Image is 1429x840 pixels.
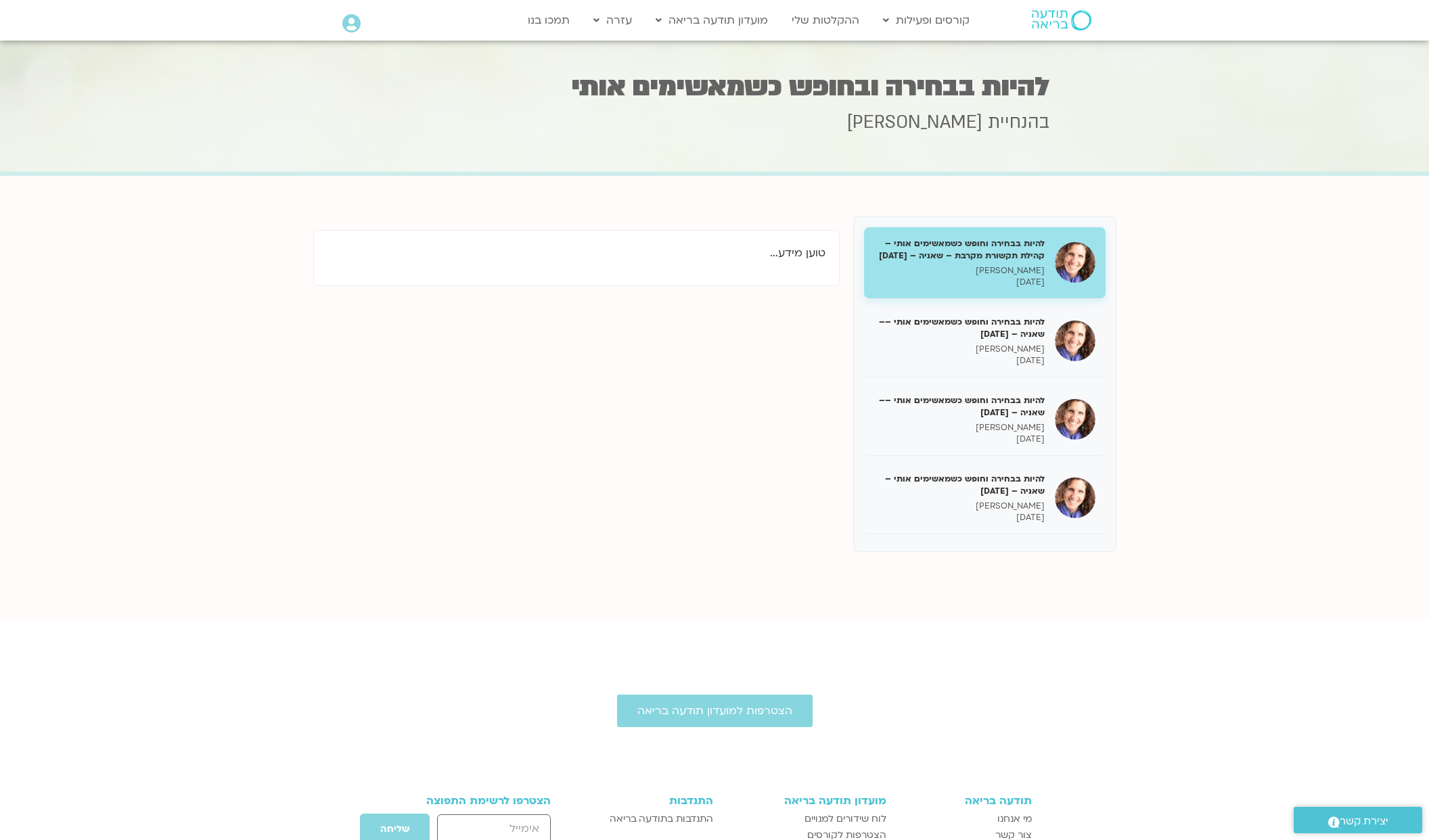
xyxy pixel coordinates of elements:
a: ההקלטות שלי [785,7,866,33]
img: להיות בבחירה וחופש כשמאשימים אותי – קהילת תקשורת מקרבת – שאניה – 07/05/35 [1055,242,1095,283]
span: מי אנחנו [997,811,1032,827]
a: תמכו בנו [521,7,576,33]
a: מי אנחנו [900,811,1033,827]
p: [DATE] [874,277,1045,288]
h3: הצטרפו לרשימת התפוצה [397,795,551,807]
a: התנדבות בתודעה בריאה [588,811,713,827]
a: מועדון תודעה בריאה [649,7,775,33]
img: להיות בבחירה וחופש כשמאשימים אותי –– שאניה – 14/05/25 [1055,321,1095,361]
p: [PERSON_NAME] [874,422,1045,434]
p: [DATE] [874,434,1045,445]
img: להיות בבחירה וחופש כשמאשימים אותי – שאניה – 28/05/25 [1055,477,1095,518]
p: [PERSON_NAME] [874,265,1045,277]
span: לוח שידורים למנויים [804,811,886,827]
h3: תודעה בריאה [900,795,1033,807]
h5: להיות בבחירה וחופש כשמאשימים אותי –– שאניה – [DATE] [874,316,1045,340]
p: [PERSON_NAME] [874,500,1045,512]
span: בהנחיית [988,110,1049,135]
h3: מועדון תודעה בריאה [727,795,886,807]
p: טוען מידע... [327,244,825,262]
span: יצירת קשר [1340,812,1388,831]
span: התנדבות בתודעה בריאה [610,811,713,827]
p: [DATE] [874,512,1045,523]
span: הצטרפות למועדון תודעה בריאה [637,705,792,717]
h5: להיות בבחירה וחופש כשמאשימים אותי –– שאניה – [DATE] [874,394,1045,419]
a: לוח שידורים למנויים [727,811,886,827]
p: [DATE] [874,355,1045,367]
a: עזרה [587,7,639,33]
a: קורסים ופעילות [876,7,976,33]
img: להיות בבחירה וחופש כשמאשימים אותי –– שאניה – 21/05/25 [1055,399,1095,440]
h5: להיות בבחירה וחופש כשמאשימים אותי – שאניה – [DATE] [874,473,1045,497]
a: הצטרפות למועדון תודעה בריאה [617,695,813,727]
a: יצירת קשר [1294,807,1422,833]
img: תודעה בריאה [1032,10,1091,30]
p: [PERSON_NAME] [874,344,1045,355]
span: שליחה [380,824,409,835]
h1: להיות בבחירה ובחופש כשמאשימים אותי [380,74,1049,100]
h3: התנדבות [588,795,713,807]
h5: להיות בבחירה וחופש כשמאשימים אותי – קהילת תקשורת מקרבת – שאניה – [DATE] [874,237,1045,262]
